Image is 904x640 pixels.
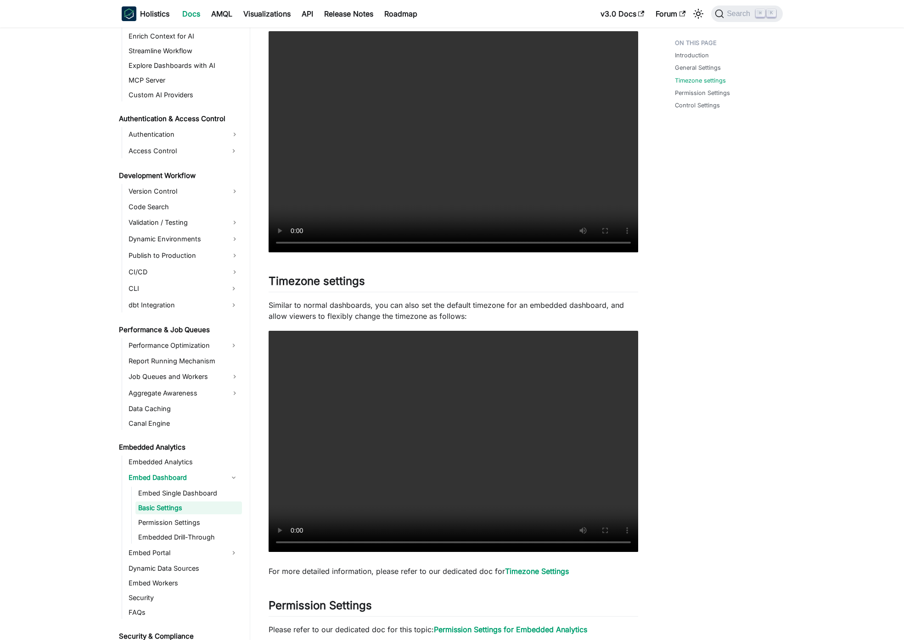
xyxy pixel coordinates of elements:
[595,6,650,21] a: v3.0 Docs
[126,545,225,560] a: Embed Portal
[238,6,296,21] a: Visualizations
[126,402,242,415] a: Data Caching
[112,28,250,640] nav: Docs sidebar
[724,10,756,18] span: Search
[126,74,242,87] a: MCP Server
[126,606,242,619] a: FAQs
[135,501,242,514] a: Basic Settings
[505,567,569,576] a: Timezone Settings
[135,531,242,544] a: Embedded Drill-Through
[269,31,638,253] video: Your browser does not support embedding video, but you can .
[126,577,242,590] a: Embed Workers
[126,144,225,158] a: Access Control
[126,456,242,468] a: Embedded Analytics
[122,6,169,21] a: HolisticsHolistics
[675,101,720,110] a: Control Settings
[122,6,136,21] img: Holistics
[126,470,225,485] a: Embed Dashboard
[116,323,242,336] a: Performance & Job Queues
[269,331,638,552] video: Your browser does not support embedding video, but you can .
[177,6,206,21] a: Docs
[225,470,242,485] button: Collapse sidebar category 'Embed Dashboard'
[206,6,238,21] a: AMQL
[135,487,242,500] a: Embed Single Dashboard
[140,8,169,19] b: Holistics
[126,355,242,367] a: Report Running Mechanism
[126,562,242,575] a: Dynamic Data Sources
[225,144,242,158] button: Expand sidebar category 'Access Control'
[269,300,638,322] p: Similar to normal dashboards, you can also set the default timezone for an embedded dashboard, an...
[126,369,242,384] a: Job Queues and Workers
[126,127,242,142] a: Authentication
[126,265,242,279] a: CI/CD
[434,625,587,634] a: Permission Settings for Embedded Analytics
[126,338,225,353] a: Performance Optimization
[767,9,776,17] kbd: K
[269,274,638,292] h2: Timezone settings
[675,89,730,97] a: Permission Settings
[126,591,242,604] a: Security
[711,6,782,22] button: Search (Command+K)
[126,248,242,263] a: Publish to Production
[126,232,242,246] a: Dynamic Environments
[126,298,225,312] a: dbt Integration
[756,9,765,17] kbd: ⌘
[126,281,225,296] a: CLI
[126,417,242,430] a: Canal Engine
[116,112,242,125] a: Authentication & Access Control
[319,6,379,21] a: Release Notes
[126,215,242,230] a: Validation / Testing
[126,45,242,57] a: Streamline Workflow
[379,6,423,21] a: Roadmap
[269,624,638,635] p: Please refer to our dedicated doc for this topic:
[126,30,242,43] a: Enrich Context for AI
[126,200,242,213] a: Code Search
[126,184,242,199] a: Version Control
[225,338,242,353] button: Expand sidebar category 'Performance Optimization'
[675,63,721,72] a: General Settings
[650,6,691,21] a: Forum
[225,545,242,560] button: Expand sidebar category 'Embed Portal'
[126,386,242,401] a: Aggregate Awareness
[126,89,242,101] a: Custom AI Providers
[269,599,638,616] h2: Permission Settings
[691,6,706,21] button: Switch between dark and light mode (currently light mode)
[675,51,709,60] a: Introduction
[296,6,319,21] a: API
[269,566,638,577] p: For more detailed information, please refer to our dedicated doc for
[225,298,242,312] button: Expand sidebar category 'dbt Integration'
[675,76,726,85] a: Timezone settings
[225,281,242,296] button: Expand sidebar category 'CLI'
[126,59,242,72] a: Explore Dashboards with AI
[116,441,242,454] a: Embedded Analytics
[135,516,242,529] a: Permission Settings
[116,169,242,182] a: Development Workflow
